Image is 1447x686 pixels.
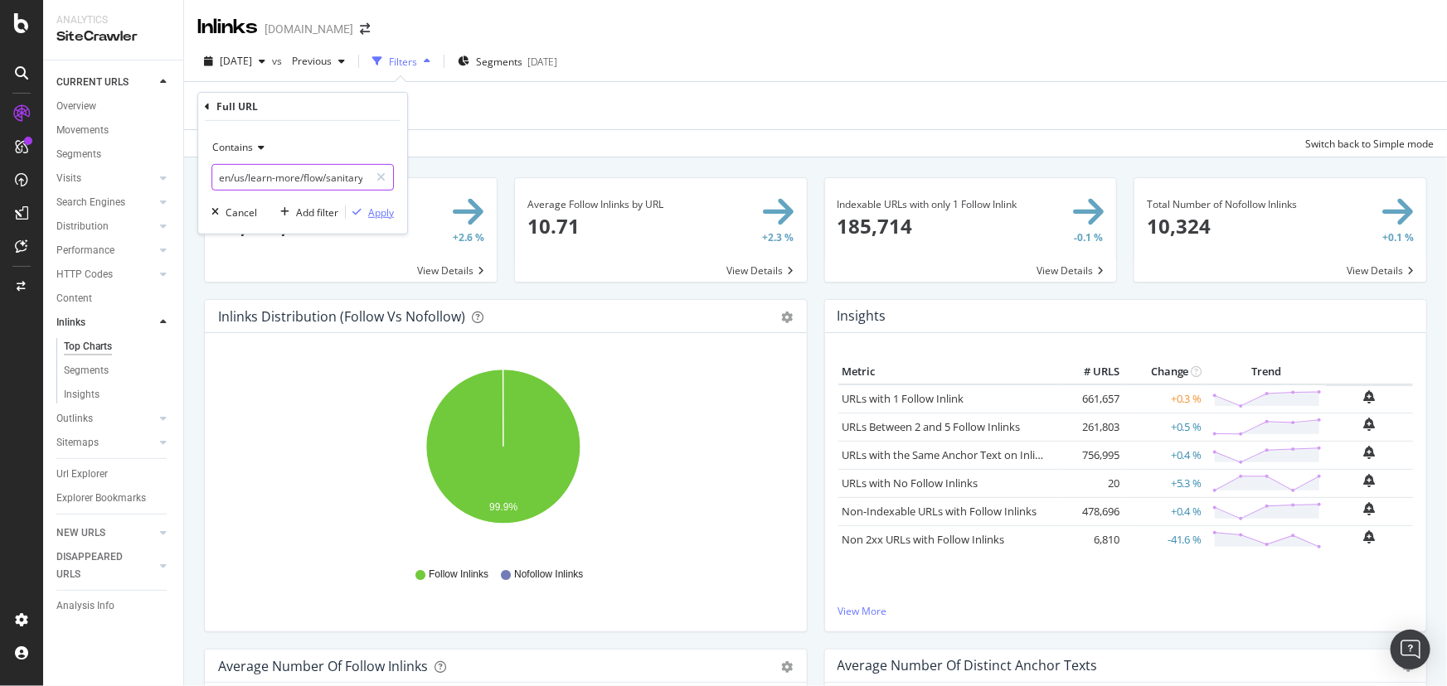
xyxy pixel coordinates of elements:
[360,23,370,35] div: arrow-right-arrow-left
[1057,441,1124,469] td: 756,995
[476,55,522,69] span: Segments
[451,48,564,75] button: Segments[DATE]
[226,205,257,219] div: Cancel
[1057,525,1124,553] td: 6,810
[56,74,129,91] div: CURRENT URLS
[56,122,109,139] div: Movements
[56,242,114,259] div: Performance
[216,99,258,114] div: Full URL
[56,524,105,542] div: NEW URLS
[56,290,172,307] a: Content
[842,532,1005,547] a: Non 2xx URLs with Follow Inlinks
[64,338,112,355] div: Top Charts
[56,314,85,331] div: Inlinks
[1057,469,1124,497] td: 20
[56,170,155,187] a: Visits
[56,146,101,163] div: Segments
[56,490,146,507] div: Explorer Bookmarks
[64,362,172,379] a: Segments
[56,597,114,615] div: Analysis Info
[285,54,332,68] span: Previous
[1364,390,1376,403] div: bell-plus
[346,204,394,220] button: Apply
[56,13,170,27] div: Analytics
[56,266,155,283] a: HTTP Codes
[56,434,99,452] div: Sitemaps
[1207,360,1326,384] th: Trend
[1124,497,1207,525] td: +0.4 %
[56,290,92,307] div: Content
[56,27,170,46] div: SiteCrawler
[842,391,964,406] a: URLs with 1 Follow Inlink
[64,386,172,403] a: Insights
[64,386,100,403] div: Insights
[1299,130,1434,157] button: Switch back to Simple mode
[1057,497,1124,525] td: 478,696
[389,55,417,69] div: Filters
[56,122,172,139] a: Movements
[56,146,172,163] a: Segments
[272,54,285,68] span: vs
[1364,418,1376,431] div: bell-plus
[1124,469,1207,497] td: +5.3 %
[489,502,517,514] text: 99.9%
[1364,502,1376,515] div: bell-plus
[842,476,978,490] a: URLs with No Follow Inlinks
[56,410,93,428] div: Outlinks
[205,204,257,220] button: Cancel
[782,312,794,323] div: gear
[1305,137,1434,151] div: Switch back to Simple mode
[212,140,253,154] span: Contains
[1124,384,1207,413] td: +0.3 %
[429,568,488,582] span: Follow Inlinks
[56,170,81,187] div: Visits
[1364,474,1376,487] div: bell-plus
[782,661,794,673] div: gear
[368,205,394,219] div: Apply
[1364,446,1376,459] div: bell-plus
[56,242,155,259] a: Performance
[1124,360,1207,384] th: Change
[838,655,1098,677] h4: Average Number of Distinct Anchor Texts
[527,55,557,69] div: [DATE]
[64,338,172,355] a: Top Charts
[218,360,788,552] svg: A chart.
[220,54,252,68] span: 2025 Sep. 15th
[197,48,272,75] button: [DATE]
[56,74,155,91] a: CURRENT URLS
[56,410,155,428] a: Outlinks
[56,548,155,583] a: DISAPPEARED URLS
[842,419,1021,434] a: URLs Between 2 and 5 Follow Inlinks
[1124,525,1207,553] td: -41.6 %
[1364,530,1376,543] div: bell-plus
[842,447,1053,462] a: URLs with the Same Anchor Text on Inlinks
[218,658,428,674] div: Average Number of Follow Inlinks
[1057,413,1124,441] td: 261,803
[514,568,583,582] span: Nofollow Inlinks
[56,466,108,483] div: Url Explorer
[56,194,155,211] a: Search Engines
[56,597,172,615] a: Analysis Info
[56,266,113,283] div: HTTP Codes
[197,13,258,41] div: Inlinks
[56,218,155,235] a: Distribution
[56,314,155,331] a: Inlinks
[56,194,125,211] div: Search Engines
[56,218,109,235] div: Distribution
[56,524,155,542] a: NEW URLS
[838,604,1414,618] a: View More
[56,548,140,583] div: DISAPPEARED URLS
[285,48,352,75] button: Previous
[218,308,465,325] div: Inlinks Distribution (Follow vs Nofollow)
[366,48,437,75] button: Filters
[1391,630,1430,669] div: Open Intercom Messenger
[56,490,172,507] a: Explorer Bookmarks
[274,204,338,220] button: Add filter
[1124,441,1207,469] td: +0.4 %
[842,504,1037,519] a: Non-Indexable URLs with Follow Inlinks
[56,98,172,115] a: Overview
[296,205,338,219] div: Add filter
[838,360,1057,384] th: Metric
[1124,413,1207,441] td: +0.5 %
